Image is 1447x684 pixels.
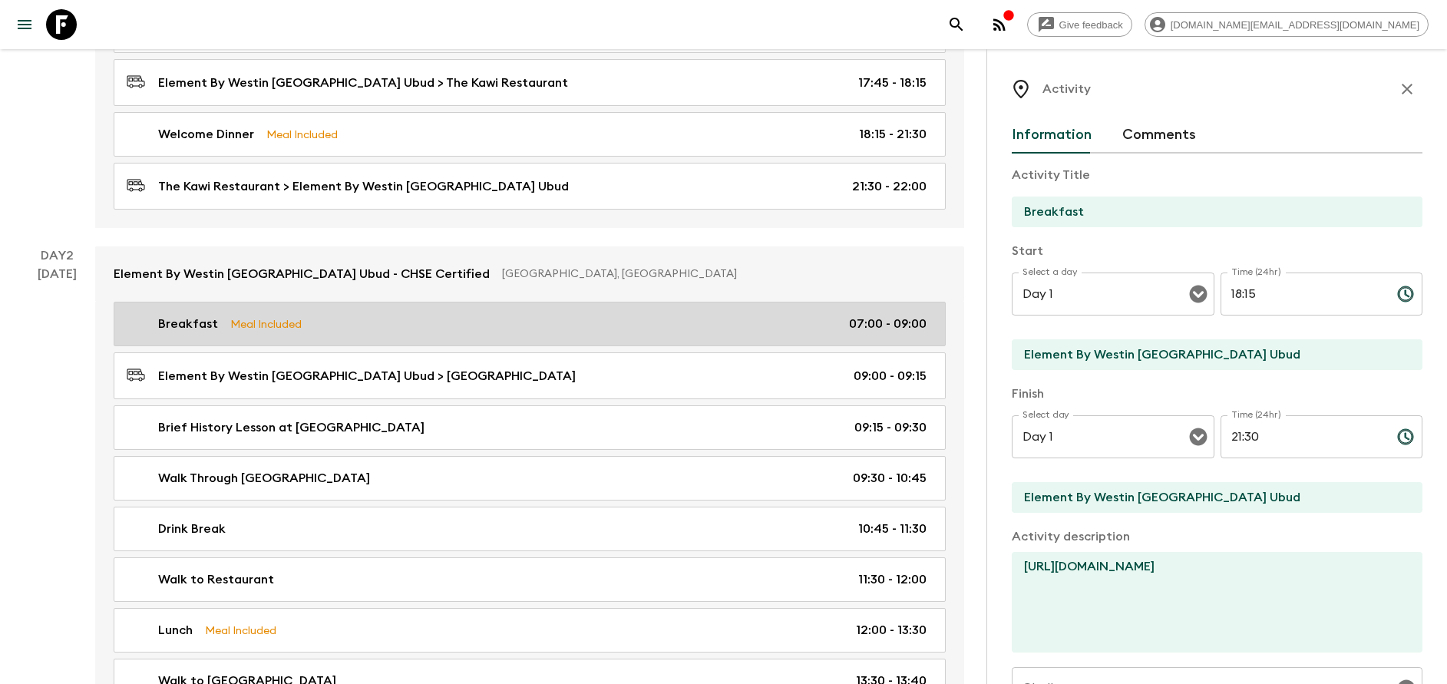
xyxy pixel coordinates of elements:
button: search adventures [941,9,972,40]
button: Choose time, selected time is 9:00 AM [1390,421,1421,452]
p: Element By Westin [GEOGRAPHIC_DATA] Ubud - CHSE Certified [114,265,490,283]
p: [GEOGRAPHIC_DATA], [GEOGRAPHIC_DATA] [502,266,933,282]
label: Select a day [1022,266,1077,279]
p: Brief History Lesson at [GEOGRAPHIC_DATA] [158,418,425,437]
button: Comments [1122,117,1196,154]
p: Finish [1012,385,1422,403]
p: Activity [1042,80,1091,98]
p: 21:30 - 22:00 [852,177,927,196]
p: Element By Westin [GEOGRAPHIC_DATA] Ubud > The Kawi Restaurant [158,74,568,92]
a: Walk Through [GEOGRAPHIC_DATA]09:30 - 10:45 [114,456,946,501]
p: Meal Included [266,126,338,143]
p: 12:00 - 13:30 [856,621,927,639]
label: Time (24hr) [1231,266,1281,279]
a: The Kawi Restaurant > Element By Westin [GEOGRAPHIC_DATA] Ubud21:30 - 22:00 [114,163,946,210]
div: [DOMAIN_NAME][EMAIL_ADDRESS][DOMAIN_NAME] [1145,12,1429,37]
button: Open [1188,426,1209,448]
p: Day 2 [18,246,95,265]
button: Information [1012,117,1092,154]
p: 17:45 - 18:15 [858,74,927,92]
p: 10:45 - 11:30 [858,520,927,538]
input: hh:mm [1221,415,1385,458]
a: BreakfastMeal Included07:00 - 09:00 [114,302,946,346]
a: Welcome DinnerMeal Included18:15 - 21:30 [114,112,946,157]
p: Meal Included [230,316,302,332]
label: Select day [1022,408,1069,421]
p: 09:00 - 09:15 [854,367,927,385]
a: Element By Westin [GEOGRAPHIC_DATA] Ubud > The Kawi Restaurant17:45 - 18:15 [114,59,946,106]
a: LunchMeal Included12:00 - 13:30 [114,608,946,653]
input: E.g Hozuagawa boat tour [1012,197,1410,227]
p: Walk to Restaurant [158,570,274,589]
p: 09:15 - 09:30 [854,418,927,437]
a: Walk to Restaurant11:30 - 12:00 [114,557,946,602]
input: Start Location [1012,339,1410,370]
p: 07:00 - 09:00 [849,315,927,333]
p: Activity description [1012,527,1422,546]
a: Element By Westin [GEOGRAPHIC_DATA] Ubud > [GEOGRAPHIC_DATA]09:00 - 09:15 [114,352,946,399]
p: Walk Through [GEOGRAPHIC_DATA] [158,469,370,487]
p: Element By Westin [GEOGRAPHIC_DATA] Ubud > [GEOGRAPHIC_DATA] [158,367,576,385]
a: Give feedback [1027,12,1132,37]
p: Start [1012,242,1422,260]
p: Lunch [158,621,193,639]
p: Meal Included [205,622,276,639]
button: Choose time, selected time is 7:00 AM [1390,279,1421,309]
span: Give feedback [1051,19,1132,31]
a: Element By Westin [GEOGRAPHIC_DATA] Ubud - CHSE Certified[GEOGRAPHIC_DATA], [GEOGRAPHIC_DATA] [95,246,964,302]
a: Brief History Lesson at [GEOGRAPHIC_DATA]09:15 - 09:30 [114,405,946,450]
p: 11:30 - 12:00 [858,570,927,589]
input: End Location (leave blank if same as Start) [1012,482,1410,513]
p: 18:15 - 21:30 [859,125,927,144]
button: menu [9,9,40,40]
p: Breakfast [158,315,218,333]
a: Drink Break10:45 - 11:30 [114,507,946,551]
p: Drink Break [158,520,226,538]
p: Activity Title [1012,166,1422,184]
button: Open [1188,283,1209,305]
input: hh:mm [1221,273,1385,316]
p: The Kawi Restaurant > Element By Westin [GEOGRAPHIC_DATA] Ubud [158,177,569,196]
p: 09:30 - 10:45 [853,469,927,487]
label: Time (24hr) [1231,408,1281,421]
span: [DOMAIN_NAME][EMAIL_ADDRESS][DOMAIN_NAME] [1162,19,1428,31]
p: Welcome Dinner [158,125,254,144]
